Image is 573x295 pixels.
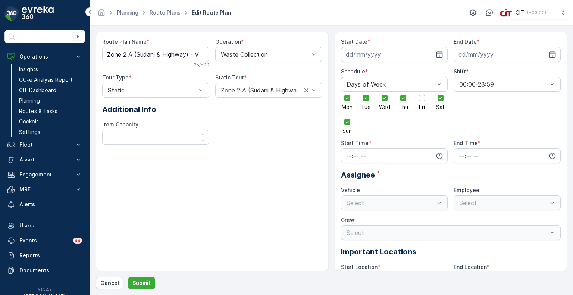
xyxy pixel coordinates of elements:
p: ⌘B [72,34,80,40]
p: Cockpit [19,118,38,125]
button: Submit [128,277,155,289]
a: Routes & Tasks [16,106,85,116]
a: Route Plans [150,9,181,16]
p: Engagement [19,171,70,178]
label: Schedule [341,68,365,75]
p: 99 [74,237,81,244]
label: Start Location [341,264,378,270]
a: Events99 [4,233,85,248]
p: Routes & Tasks [19,107,57,115]
img: logo [4,6,19,21]
p: MRF [19,186,70,193]
p: Important Locations [341,246,561,257]
button: Asset [4,152,85,167]
p: Documents [19,267,82,274]
input: dd/mm/yyyy [454,47,561,62]
span: Wed [379,104,390,110]
span: Mon [342,104,353,110]
a: Insights [16,64,85,75]
a: CO₂e Analysis Report [16,75,85,85]
span: Edit Route Plan [190,9,233,16]
p: CIT [516,9,524,16]
label: Route Plan Name [102,38,147,45]
p: 35 / 500 [194,62,209,68]
input: dd/mm/yyyy [341,47,448,62]
button: MRF [4,182,85,197]
label: Crew [341,217,354,223]
p: Settings [19,128,40,136]
a: Documents [4,263,85,278]
span: Sat [436,104,445,110]
span: Additional Info [102,104,156,115]
a: Alerts [4,197,85,212]
span: v 1.52.2 [4,287,85,291]
a: Users [4,218,85,233]
label: End Location [454,264,487,270]
a: Planning [117,9,138,16]
p: Alerts [19,201,82,208]
p: Operations [19,53,70,60]
label: End Time [454,140,478,146]
button: Cancel [96,277,123,289]
label: Shift [454,68,466,75]
p: Planning [19,97,40,104]
p: Submit [132,279,151,287]
button: Fleet [4,137,85,152]
label: Operation [215,38,241,45]
a: CIT Dashboard [16,85,85,95]
a: Planning [16,95,85,106]
span: Sun [342,128,352,134]
label: Static Tour [215,74,244,81]
p: Asset [19,156,70,163]
p: Cancel [100,279,119,287]
p: ( +03:00 ) [527,10,546,16]
label: Vehicle [341,187,360,193]
button: Engagement [4,167,85,182]
a: Settings [16,127,85,137]
label: Tour Type [102,74,129,81]
label: End Date [454,38,477,45]
span: Tue [361,104,371,110]
img: cit-logo_pOk6rL0.png [500,9,513,17]
img: logo_dark-DEwI_e13.png [22,6,54,21]
a: Homepage [97,11,106,18]
p: Insights [19,66,38,73]
p: CIT Dashboard [19,87,56,94]
label: Employee [454,187,479,193]
p: Users [19,222,82,229]
span: Assignee [341,169,375,181]
span: Fri [419,104,425,110]
button: Operations [4,49,85,64]
label: Start Time [341,140,369,146]
a: Cockpit [16,116,85,127]
span: Thu [398,104,408,110]
a: Reports [4,248,85,263]
p: CO₂e Analysis Report [19,76,73,84]
p: Reports [19,252,82,259]
button: CIT(+03:00) [500,6,567,19]
label: Item Capacity [102,121,138,128]
p: Fleet [19,141,70,148]
p: Events [19,237,69,244]
label: Start Date [341,38,367,45]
